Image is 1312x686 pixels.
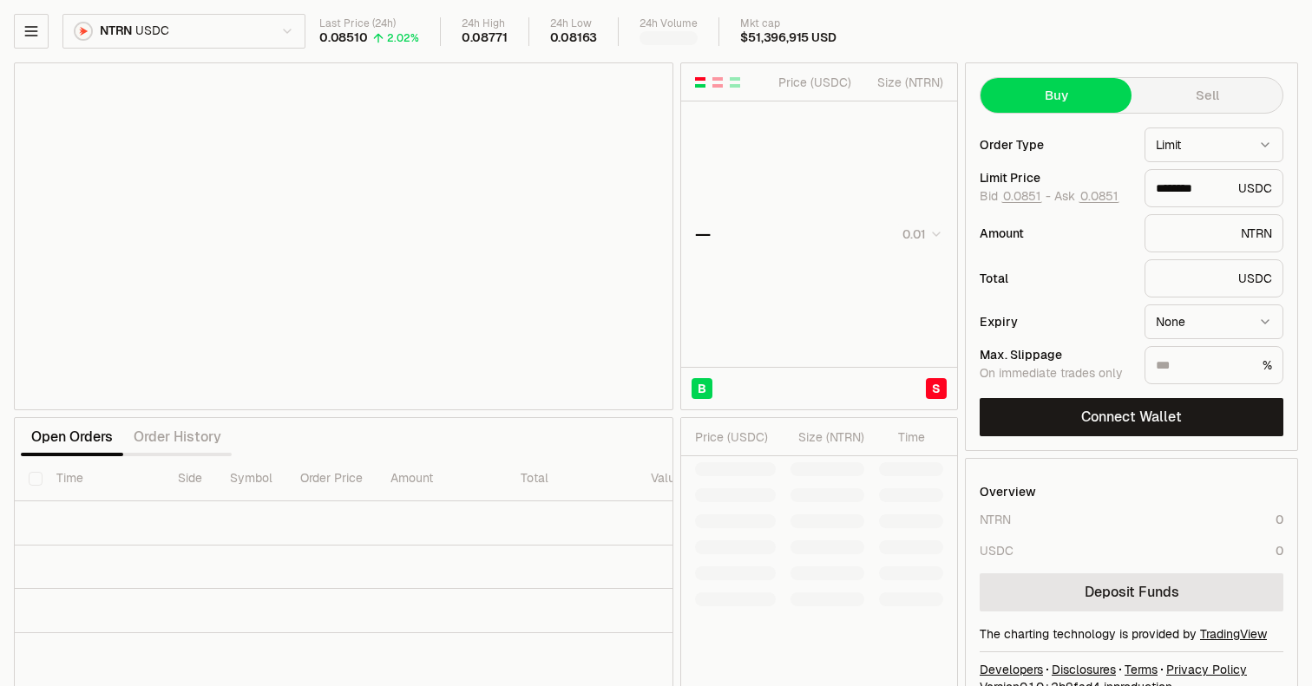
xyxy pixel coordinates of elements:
div: Mkt cap [740,17,836,30]
button: None [1145,304,1283,339]
div: 24h Volume [640,17,698,30]
button: Order History [123,420,232,454]
button: 0.0851 [1001,189,1042,203]
th: Value [637,456,696,501]
th: Order Price [286,456,377,501]
button: 0.0851 [1079,189,1119,203]
div: — [695,222,711,246]
div: NTRN [1145,214,1283,252]
div: Last Price (24h) [319,17,419,30]
button: Show Buy and Sell Orders [693,75,707,89]
div: Order Type [980,139,1131,151]
div: Price ( USDC ) [774,74,851,91]
div: Price ( USDC ) [695,428,776,446]
th: Symbol [216,456,286,501]
div: Size ( NTRN ) [866,74,943,91]
button: Open Orders [21,420,123,454]
th: Amount [377,456,507,501]
span: USDC [135,23,168,39]
div: 0.08510 [319,30,368,46]
div: USDC [980,542,1014,559]
div: Total [980,272,1131,284]
div: 0 [1276,542,1283,559]
th: Side [164,456,216,501]
div: Limit Price [980,172,1131,184]
div: NTRN [980,511,1011,528]
a: Privacy Policy [1166,661,1247,678]
button: Connect Wallet [980,398,1283,436]
span: Ask [1054,189,1119,205]
div: The charting technology is provided by [980,625,1283,643]
div: 0 [1276,511,1283,528]
button: Sell [1132,78,1282,113]
div: 24h High [462,17,508,30]
iframe: Financial Chart [15,63,672,409]
button: Limit [1145,127,1283,162]
div: Max. Slippage [980,349,1131,361]
div: $51,396,915 USD [740,30,836,46]
div: % [1145,346,1283,384]
div: 0.08163 [550,30,598,46]
div: On immediate trades only [980,366,1131,382]
div: 24h Low [550,17,598,30]
div: Expiry [980,316,1131,328]
span: S [932,380,941,397]
button: Select all [29,472,43,486]
div: Size ( NTRN ) [790,428,864,446]
a: Terms [1125,661,1158,678]
a: Deposit Funds [980,573,1283,611]
div: USDC [1145,259,1283,297]
div: Overview [980,483,1036,500]
button: Show Sell Orders Only [711,75,725,89]
img: NTRN Logo [75,23,91,39]
div: Amount [980,227,1131,239]
div: Time [879,428,925,446]
div: USDC [1145,169,1283,207]
div: 0.08771 [462,30,508,46]
button: Show Buy Orders Only [728,75,742,89]
span: Bid - [980,189,1051,205]
button: 0.01 [897,224,943,245]
th: Time [43,456,164,501]
a: TradingView [1200,626,1267,642]
span: B [698,380,706,397]
div: 2.02% [387,31,419,45]
a: Developers [980,661,1043,678]
th: Total [507,456,637,501]
a: Disclosures [1052,661,1116,678]
button: Buy [981,78,1132,113]
span: NTRN [100,23,132,39]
